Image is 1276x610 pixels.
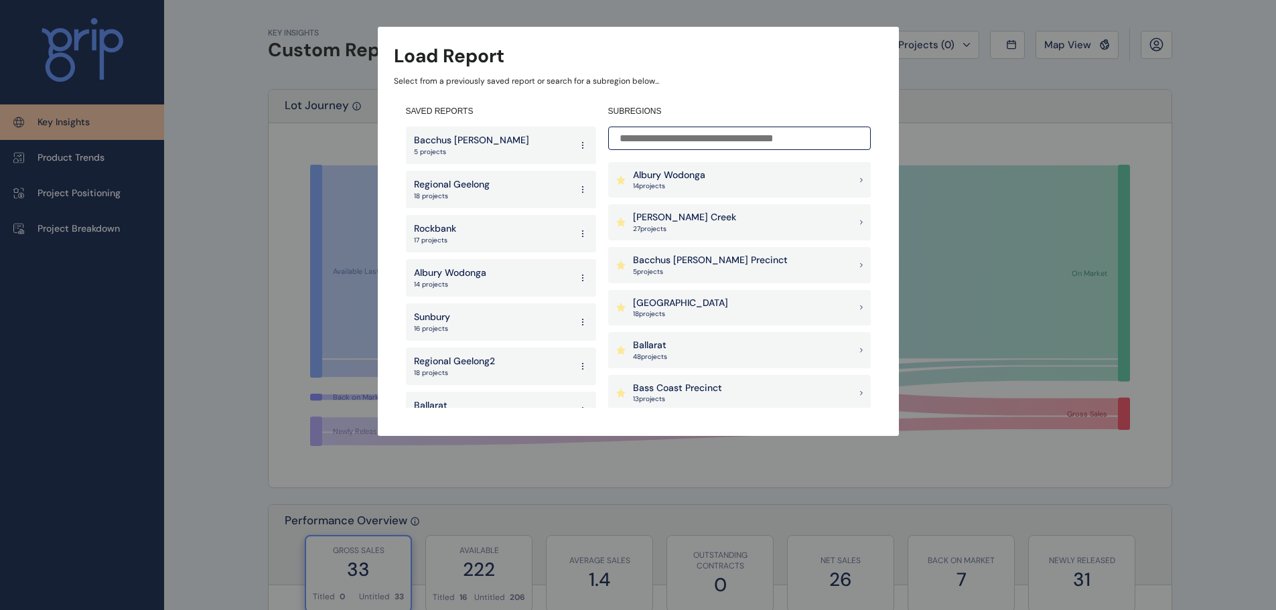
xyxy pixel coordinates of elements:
[633,181,705,191] p: 14 project s
[414,368,495,378] p: 18 projects
[633,297,728,310] p: [GEOGRAPHIC_DATA]
[414,147,529,157] p: 5 projects
[633,339,667,352] p: Ballarat
[414,134,529,147] p: Bacchus [PERSON_NAME]
[414,222,456,236] p: Rockbank
[414,266,486,280] p: Albury Wodonga
[394,76,883,87] p: Select from a previously saved report or search for a subregion below...
[633,309,728,319] p: 18 project s
[414,236,456,245] p: 17 projects
[414,311,450,324] p: Sunbury
[414,280,486,289] p: 14 projects
[414,355,495,368] p: Regional Geelong2
[633,224,736,234] p: 27 project s
[414,399,450,412] p: Ballarat
[633,211,736,224] p: [PERSON_NAME] Creek
[633,382,722,395] p: Bass Coast Precinct
[633,267,788,277] p: 5 project s
[633,352,667,362] p: 48 project s
[414,178,490,192] p: Regional Geelong
[406,106,596,117] h4: SAVED REPORTS
[414,192,490,201] p: 18 projects
[633,394,722,404] p: 13 project s
[394,43,504,69] h3: Load Report
[633,254,788,267] p: Bacchus [PERSON_NAME] Precinct
[633,169,705,182] p: Albury Wodonga
[414,324,450,333] p: 16 projects
[608,106,871,117] h4: SUBREGIONS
